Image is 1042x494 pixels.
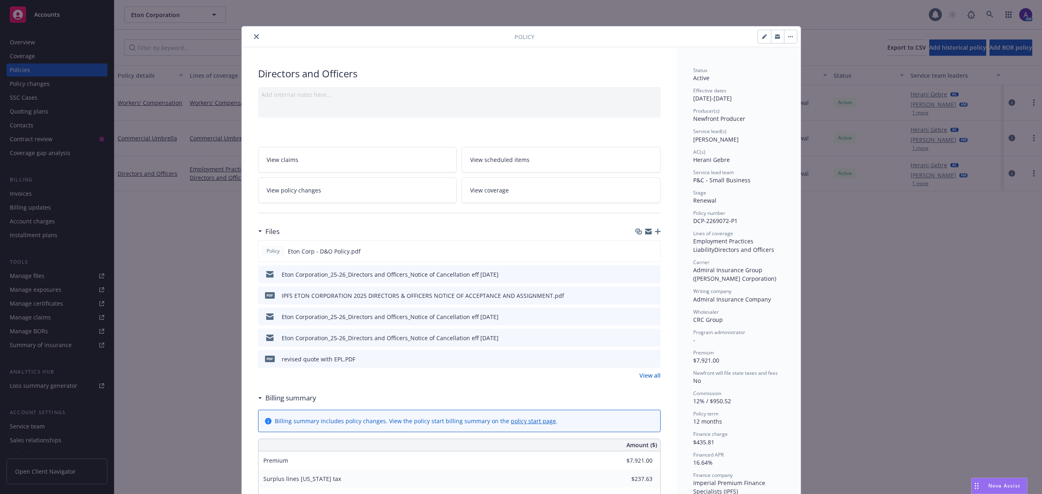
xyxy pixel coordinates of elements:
div: IPFS ETON CORPORATION 2025 DIRECTORS & OFFICERS NOTICE OF ACCEPTANCE AND ASSIGNMENT.pdf [282,291,564,300]
div: Files [258,226,280,237]
button: close [252,32,261,42]
div: Directors and Officers [258,67,661,81]
span: Surplus lines [US_STATE] tax [263,475,341,483]
span: [PERSON_NAME] [693,136,739,143]
span: CRC Group [693,316,723,324]
span: $435.81 [693,438,714,446]
span: Policy [265,247,281,255]
span: Directors and Officers [714,246,774,254]
span: Active [693,74,709,82]
div: revised quote with EPL.PDF [282,355,355,363]
span: View policy changes [267,186,321,195]
span: 12% / $950.52 [693,397,731,405]
span: Producer(s) [693,107,720,114]
span: AC(s) [693,149,705,155]
button: download file [637,355,644,363]
span: Finance company [693,472,733,479]
div: Billing summary [258,393,316,403]
span: Carrier [693,259,709,266]
span: PDF [265,356,275,362]
h3: Billing summary [265,393,316,403]
span: P&C - Small Business [693,176,751,184]
span: No [693,377,701,385]
span: View coverage [470,186,509,195]
span: Premium [263,457,288,464]
div: Eton Corporation_25-26_Directors and Officers_Notice of Cancellation eff [DATE] [282,270,499,279]
span: Employment Practices Liability [693,237,755,254]
span: - [693,336,695,344]
span: Service lead(s) [693,128,727,135]
div: Drag to move [972,478,982,494]
input: 0.00 [604,455,657,467]
div: Billing summary includes policy changes. View the policy start billing summary on the . [275,417,558,425]
span: pdf [265,292,275,298]
a: policy start page [511,417,556,425]
span: View claims [267,155,298,164]
span: 16.64% [693,459,713,466]
span: Premium [693,349,714,356]
input: 0.00 [604,473,657,485]
span: Service lead team [693,169,734,176]
span: DCP-2269072-P1 [693,217,738,225]
span: View scheduled items [470,155,530,164]
button: download file [637,291,644,300]
span: $7,921.00 [693,356,719,364]
span: Financed APR [693,451,724,458]
a: View policy changes [258,177,457,203]
span: Writing company [693,288,731,295]
span: Admiral Insurance Company [693,295,771,303]
a: View coverage [462,177,661,203]
button: preview file [650,313,657,321]
button: preview file [650,355,657,363]
button: download file [637,247,643,256]
button: preview file [650,291,657,300]
h3: Files [265,226,280,237]
span: Admiral Insurance Group ([PERSON_NAME] Corporation) [693,266,776,282]
span: Effective dates [693,87,727,94]
button: download file [637,313,644,321]
span: Renewal [693,197,716,204]
a: View claims [258,147,457,173]
button: preview file [650,334,657,342]
span: Status [693,67,707,74]
span: Policy [514,33,534,41]
span: Lines of coverage [693,230,733,237]
div: Eton Corporation_25-26_Directors and Officers_Notice of Cancellation eff [DATE] [282,313,499,321]
a: View all [639,371,661,380]
span: Wholesaler [693,308,719,315]
span: Policy number [693,210,725,216]
div: Eton Corporation_25-26_Directors and Officers_Notice of Cancellation eff [DATE] [282,334,499,342]
span: Commission [693,390,721,397]
button: download file [637,270,644,279]
span: Herani Gebre [693,156,730,164]
span: Finance charge [693,431,728,437]
span: Policy term [693,410,718,417]
button: download file [637,334,644,342]
span: Stage [693,189,706,196]
span: Program administrator [693,329,745,336]
a: View scheduled items [462,147,661,173]
div: [DATE] - [DATE] [693,87,784,103]
span: 12 months [693,417,722,425]
span: Eton Corp - D&O Policy.pdf [288,247,361,256]
span: Nova Assist [988,482,1020,489]
span: Amount ($) [626,441,657,449]
button: preview file [650,247,657,256]
span: Newfront Producer [693,115,745,122]
button: Nova Assist [971,478,1027,494]
span: Newfront will file state taxes and fees [693,369,778,376]
button: preview file [650,270,657,279]
div: Add internal notes here... [261,90,657,99]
